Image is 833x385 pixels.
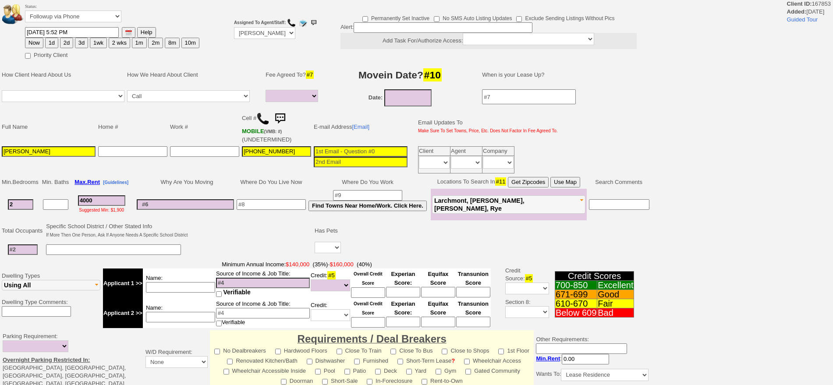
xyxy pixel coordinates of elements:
input: Gym [436,369,441,374]
button: 2d [60,38,73,48]
button: Use Map [550,177,580,187]
td: E-mail Address [312,109,409,145]
td: Applicant 2 >> [103,298,143,328]
label: Hardwood Floors [275,345,327,355]
td: Credit Source: Section 8: [492,259,550,329]
label: Dishwasher [307,355,345,365]
input: 1st Email - Question #0 [314,146,408,157]
nobr: Wants To: [536,371,649,377]
input: #2 [8,244,38,255]
b: Date: [369,94,383,101]
td: Search Comments [587,176,651,189]
td: Client [418,147,450,156]
td: Fair [597,299,634,308]
span: Rent [87,179,100,185]
span: #5 [327,271,335,279]
input: Deck [375,369,381,374]
td: Cell # (UNDETERMINED) [241,109,312,145]
button: Now [25,38,43,48]
b: Assigned To Agent/Staff: [234,20,286,25]
td: Name: [143,298,216,328]
td: Where Do You Work [307,176,428,189]
font: Equifax Score [428,271,448,286]
td: How Client Heard About Us [0,62,126,88]
label: Short-Sale [322,375,358,385]
td: Name: [143,268,216,298]
a: [Email] [352,124,369,130]
input: Renovated Kitchen/Bath [227,359,233,364]
input: Exclude Sending Listings Without Pics [516,16,522,22]
button: 1m [132,38,147,48]
b: AT&T Wireless [242,128,282,134]
img: people.png [2,4,28,24]
input: Ask Customer: Do You Know Your Transunion Credit Score [456,287,490,297]
td: Min. [0,176,41,189]
label: Renovated Kitchen/Bath [227,355,297,365]
b: Client ID: [787,0,812,7]
b: Min. [536,355,560,362]
label: Wheelchair Access [464,355,521,365]
input: Close To Bus [390,349,396,354]
td: Company [482,147,514,156]
button: 8m [165,38,180,48]
input: #4 [216,278,310,288]
b: [Guidelines] [103,180,128,185]
img: call.png [256,112,269,125]
h3: Movein Date? [328,67,472,83]
td: Source of Income & Job Title: [216,268,310,298]
a: Guided Tour [787,16,818,23]
td: Credit: [310,298,351,328]
label: Patio [344,365,366,375]
label: Rent-to-Own [422,375,463,385]
div: Alert: [340,22,637,49]
label: In-Foreclosure [367,375,412,385]
label: Gated Community [465,365,520,375]
font: Status: [25,4,121,20]
input: Doorman [281,379,287,385]
td: Credit Scores [555,272,634,281]
label: No Dealbreakers [214,345,266,355]
span: Rent [547,355,560,362]
b: Max. [74,179,100,185]
td: 700-850 [555,281,597,290]
input: #1 [8,199,33,210]
center: Add Task For/Authorize Access: [340,33,637,49]
input: Pool [315,369,321,374]
input: Ask Customer: Do You Know Your Experian Credit Score [386,317,420,327]
span: Bedrooms [13,179,39,185]
td: Work # [169,109,241,145]
input: Ask Customer: Do You Know Your Equifax Credit Score [421,287,455,297]
button: 10m [181,38,199,48]
button: 1wk [90,38,107,48]
button: 2m [148,38,163,48]
span: - [103,261,491,268]
input: Ask Customer: Do You Know Your Transunion Credit Score [456,317,490,327]
nobr: Locations To Search In [437,178,580,185]
label: Priority Client [25,49,67,59]
td: Email Updates To [411,109,559,145]
input: Short-Sale [322,379,328,385]
button: Help [137,27,156,38]
label: Pool [315,365,335,375]
button: 3d [75,38,88,48]
a: [Guidelines] [103,179,128,185]
label: Exclude Sending Listings Without Pics [516,12,614,22]
input: #8 [237,199,306,210]
td: 671-699 [555,290,597,299]
td: Why Are You Moving [135,176,235,189]
font: $160,000 [330,261,354,268]
input: Wheelchair Access [464,359,470,364]
font: (40%) [357,261,372,268]
input: Ask Customer: Do You Know Your Overall Credit Score [351,287,385,298]
input: #9 [333,190,402,201]
input: Dishwasher [307,359,312,364]
input: No Dealbreakers [214,349,220,354]
td: Excellent [597,281,634,290]
font: Suggested Min: $1,900 [79,208,124,212]
label: Yard [406,365,427,375]
input: Gated Community [465,369,471,374]
img: compose_email.png [298,18,307,27]
td: Below 609 [555,308,597,318]
input: Permanently Set Inactive [362,16,368,22]
button: Get Zipcodes [508,177,549,187]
